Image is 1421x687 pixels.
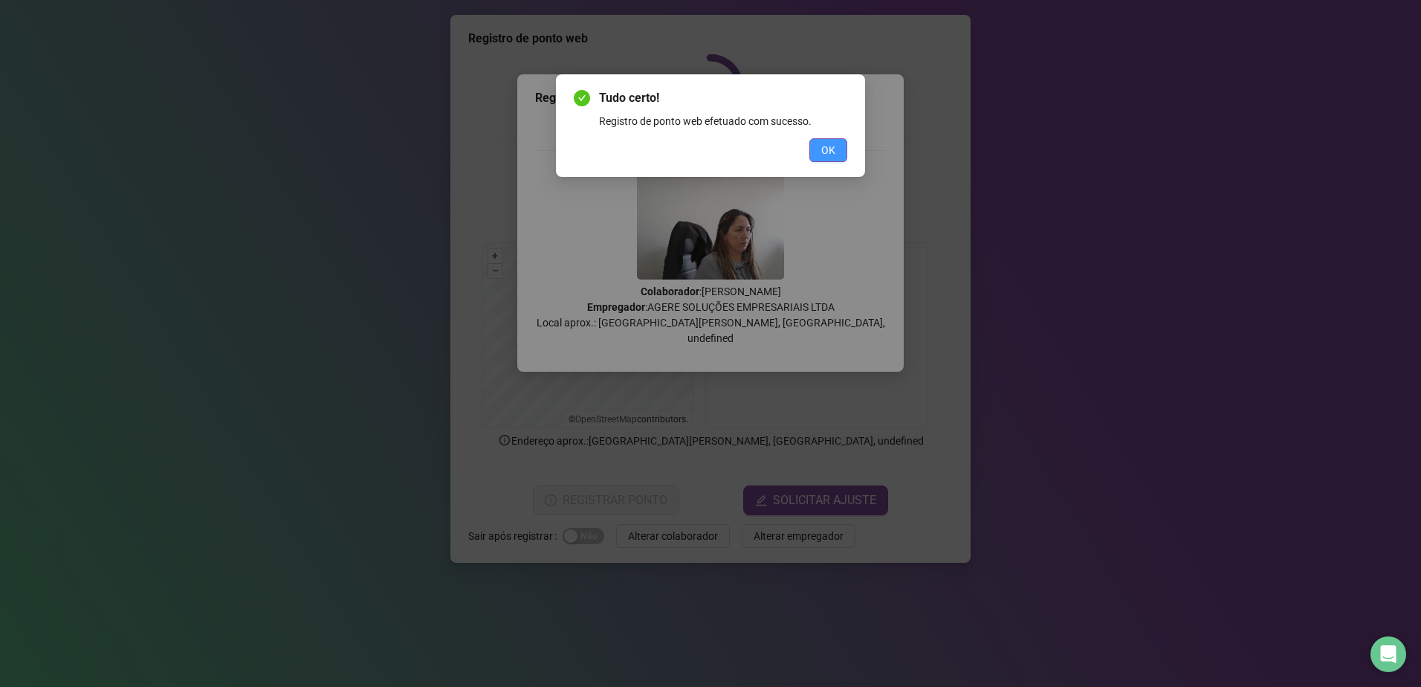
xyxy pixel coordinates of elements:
span: check-circle [574,90,590,106]
span: OK [821,142,835,158]
div: Registro de ponto web efetuado com sucesso. [599,113,847,129]
button: OK [809,138,847,162]
div: Open Intercom Messenger [1370,636,1406,672]
span: Tudo certo! [599,89,847,107]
